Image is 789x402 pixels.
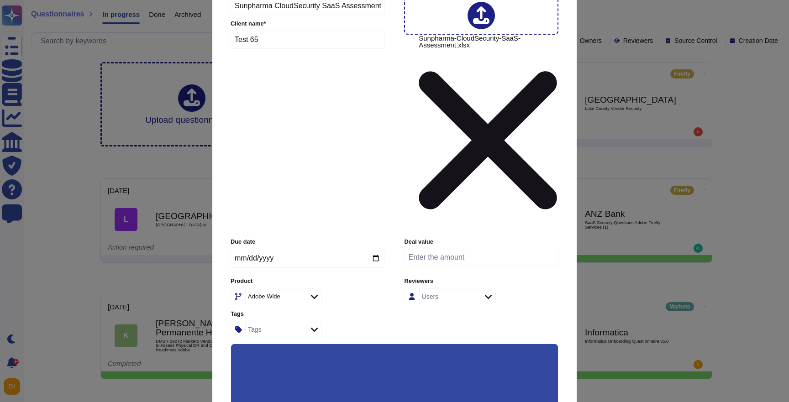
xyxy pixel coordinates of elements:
[248,293,280,299] div: Adobe Wide
[231,311,384,317] label: Tags
[231,278,384,284] label: Product
[405,249,558,266] input: Enter the amount
[231,239,384,245] label: Due date
[422,293,439,300] div: Users
[231,31,385,49] input: Enter company name of the client
[248,326,262,333] div: Tags
[405,278,558,284] label: Reviewers
[231,21,385,27] label: Client name
[405,239,558,245] label: Deal value
[419,35,557,232] span: Sunpharma-CloudSecurity-SaaS-Assessment.xlsx
[231,249,384,268] input: Due date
